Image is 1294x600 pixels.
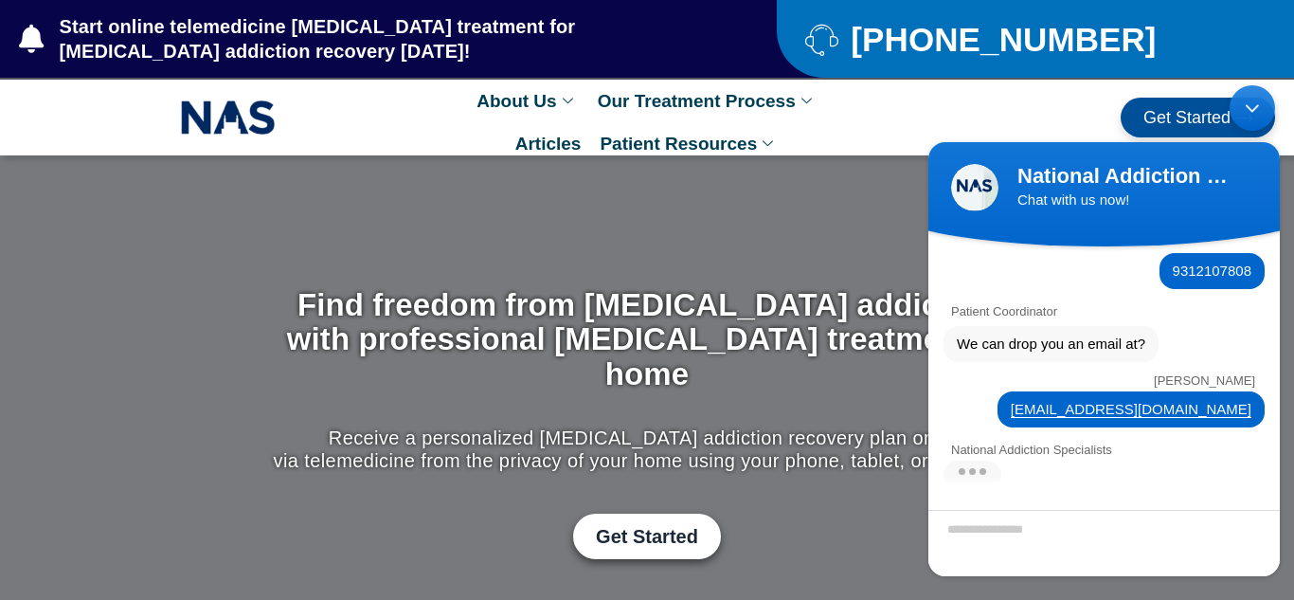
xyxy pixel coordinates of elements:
p: Receive a personalized [MEDICAL_DATA] addiction recovery plan online via telemedicine from the pr... [269,427,1026,472]
span: [PHONE_NUMBER] [846,27,1156,51]
a: Articles [506,122,591,165]
span: Get Started [596,525,698,548]
a: Patient Resources [590,122,788,165]
a: Get Started [573,514,721,559]
a: [PHONE_NUMBER] [805,23,1247,56]
div: Get Started with Suboxone Treatment by filling-out this new patient packet form [269,514,1026,559]
a: Start online telemedicine [MEDICAL_DATA] treatment for [MEDICAL_DATA] addiction recovery [DATE]! [19,14,701,64]
a: About Us [467,80,587,122]
a: Our Treatment Process [588,80,827,122]
img: NAS_email_signature-removebg-preview.png [181,96,276,139]
iframe: SalesIQ Chatwindow [919,76,1289,586]
span: Start online telemedicine [MEDICAL_DATA] treatment for [MEDICAL_DATA] addiction recovery [DATE]! [55,14,701,64]
h1: Find freedom from [MEDICAL_DATA] addiction with professional [MEDICAL_DATA] treatment at home [269,288,1026,391]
